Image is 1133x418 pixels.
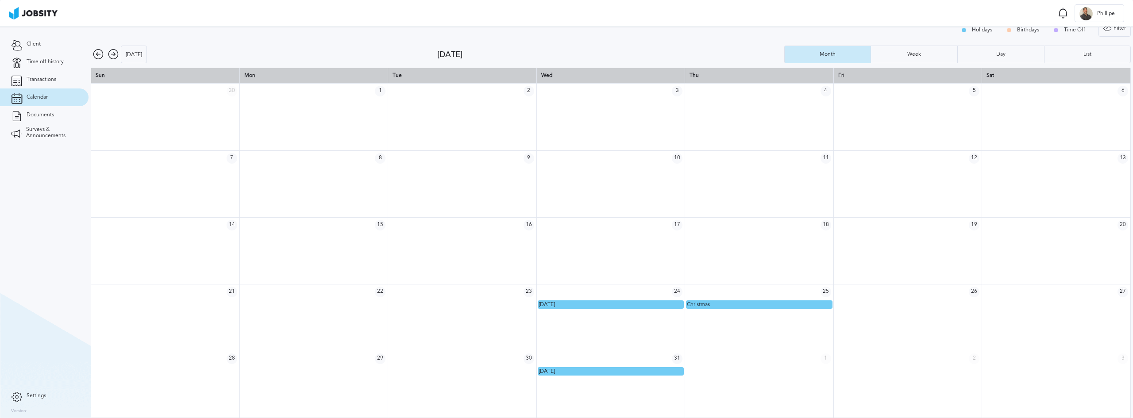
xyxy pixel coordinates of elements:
[375,86,385,96] span: 1
[539,301,555,307] span: [DATE]
[672,86,682,96] span: 3
[375,220,385,230] span: 15
[815,51,840,58] div: Month
[1075,4,1124,22] button: PPhillipe
[969,153,979,164] span: 12
[1044,46,1131,63] button: List
[27,94,48,100] span: Calendar
[672,287,682,297] span: 24
[687,301,710,307] span: Christmas
[672,153,682,164] span: 10
[1118,86,1128,96] span: 6
[992,51,1010,58] div: Day
[821,353,831,364] span: 1
[541,72,552,78] span: Wed
[969,220,979,230] span: 19
[375,287,385,297] span: 22
[27,59,64,65] span: Time off history
[524,353,534,364] span: 30
[524,220,534,230] span: 16
[227,220,237,230] span: 14
[524,153,534,164] span: 9
[227,353,237,364] span: 28
[1118,153,1128,164] span: 13
[784,46,871,63] button: Month
[969,353,979,364] span: 2
[539,368,555,374] span: [DATE]
[1093,11,1119,17] span: Phillipe
[27,393,46,399] span: Settings
[375,353,385,364] span: 29
[11,409,27,414] label: Version:
[1118,220,1128,230] span: 20
[672,220,682,230] span: 17
[821,86,831,96] span: 4
[524,287,534,297] span: 23
[903,51,925,58] div: Week
[838,72,844,78] span: Fri
[227,287,237,297] span: 21
[9,7,58,19] img: ab4bad089aa723f57921c736e9817d99.png
[821,287,831,297] span: 25
[1118,287,1128,297] span: 27
[437,50,784,59] div: [DATE]
[871,46,957,63] button: Week
[27,77,56,83] span: Transactions
[524,86,534,96] span: 2
[244,72,255,78] span: Mon
[821,153,831,164] span: 11
[690,72,699,78] span: Thu
[987,72,994,78] span: Sat
[393,72,402,78] span: Tue
[821,220,831,230] span: 18
[1079,51,1096,58] div: List
[26,127,77,139] span: Surveys & Announcements
[969,86,979,96] span: 5
[1079,7,1093,20] div: P
[121,46,147,63] button: [DATE]
[969,287,979,297] span: 26
[121,46,146,64] div: [DATE]
[1118,353,1128,364] span: 3
[1098,19,1131,37] button: Filter
[957,46,1044,63] button: Day
[375,153,385,164] span: 8
[27,112,54,118] span: Documents
[227,153,237,164] span: 7
[27,41,41,47] span: Client
[227,86,237,96] span: 30
[96,72,105,78] span: Sun
[1099,19,1130,37] div: Filter
[672,353,682,364] span: 31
